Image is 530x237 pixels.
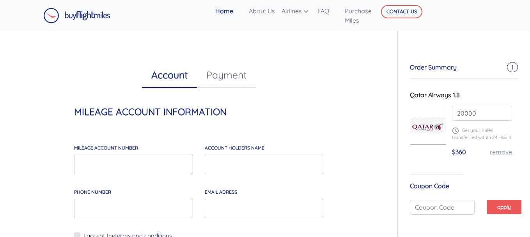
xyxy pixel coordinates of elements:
[490,148,512,156] a: remove
[487,200,521,214] button: apply
[197,62,256,87] a: Payment
[381,5,422,18] button: CONTACT US
[452,148,466,156] span: $360
[246,3,278,19] a: About Us
[452,127,459,134] img: schedule.png
[142,62,197,88] a: Account
[74,144,138,151] label: MILEAGE account number
[74,106,323,118] h4: MILEAGE ACCOUNT INFORMATION
[410,91,460,99] span: Qatar Airways 1.8
[212,3,246,19] a: Home
[410,182,449,190] span: Coupon Code
[410,200,475,215] input: Coupon Code
[205,189,237,196] label: email adress
[342,3,384,28] a: Purchase Miles
[43,8,110,23] img: Buy Flight Miles Logo
[452,127,512,141] p: Get your miles transferred within 24 Hours
[205,144,264,151] label: account holders NAME
[278,3,314,19] a: Airlines
[410,63,457,71] span: Order Summary
[314,3,342,19] a: FAQ
[43,6,110,25] a: Buy Flight Miles Logo
[410,118,445,133] img: qatar-airways.png
[74,189,111,196] label: Phone Number
[507,62,518,72] span: 1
